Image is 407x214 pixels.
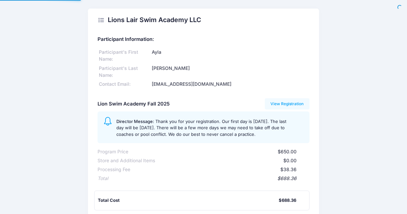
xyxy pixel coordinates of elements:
[279,197,296,204] div: $688.36
[98,81,150,88] div: Contact Email:
[98,37,309,43] h5: Participant Information:
[265,98,309,109] a: View Registration
[108,16,201,24] h2: Lions Lair Swim Academy LLC
[98,65,150,79] div: Participant's Last Name:
[98,157,155,164] div: Store and Additional Items
[98,166,130,173] div: Processing Fee
[108,175,296,182] div: $688.36
[98,148,128,155] div: Program Price
[278,149,297,154] span: $650.00
[150,81,309,88] div: [EMAIL_ADDRESS][DOMAIN_NAME]
[130,166,296,173] div: $38.36
[150,49,309,63] div: Ayla
[150,65,309,79] div: [PERSON_NAME]
[98,197,278,204] div: Total Cost
[98,101,170,107] h5: Lion Swim Academy Fall 2025
[116,119,154,124] span: Director Message:
[98,175,108,182] div: Total
[155,157,296,164] div: $0.00
[98,49,150,63] div: Participant's First Name:
[116,119,286,137] span: Thank you for your registration. Our first day is [DATE]. The last day will be [DATE]. There will...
